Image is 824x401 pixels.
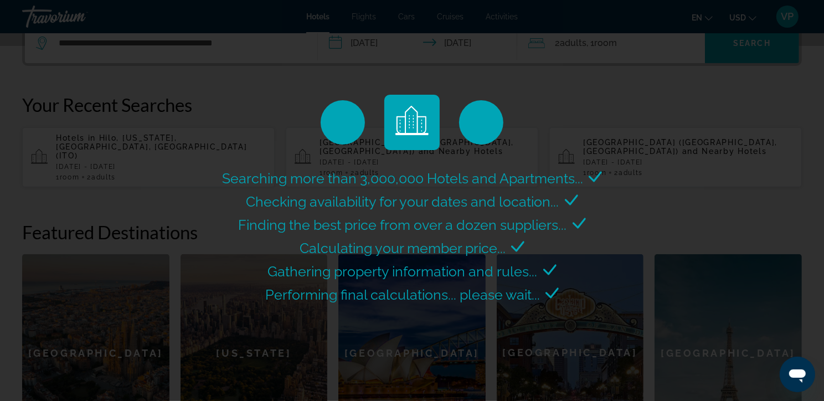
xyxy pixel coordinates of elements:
[222,170,583,187] span: Searching more than 3,000,000 Hotels and Apartments...
[265,286,540,303] span: Performing final calculations... please wait...
[780,357,815,392] iframe: Button to launch messaging window
[239,217,567,233] span: Finding the best price from over a dozen suppliers...
[268,263,538,280] span: Gathering property information and rules...
[300,240,506,256] span: Calculating your member price...
[246,193,559,210] span: Checking availability for your dates and location...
